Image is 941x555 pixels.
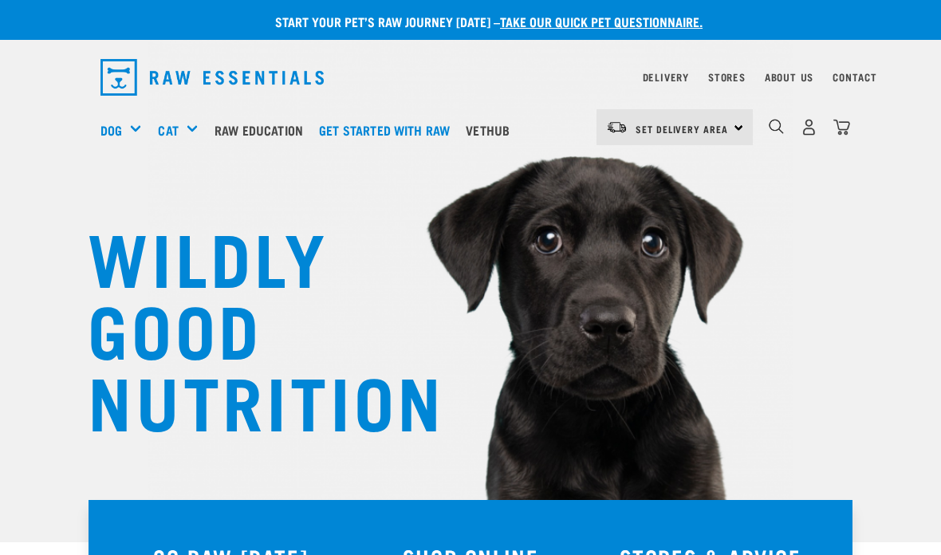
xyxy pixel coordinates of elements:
a: Cat [158,120,178,140]
img: home-icon@2x.png [833,119,850,136]
a: Contact [833,74,877,80]
a: About Us [765,74,813,80]
a: Raw Education [211,98,315,162]
a: take our quick pet questionnaire. [500,18,703,25]
img: user.png [801,119,817,136]
nav: dropdown navigation [88,53,853,102]
img: van-moving.png [606,120,628,135]
a: Get started with Raw [315,98,462,162]
a: Delivery [643,74,689,80]
h1: WILDLY GOOD NUTRITION [88,219,407,435]
span: Set Delivery Area [636,126,728,132]
a: Vethub [462,98,522,162]
img: home-icon-1@2x.png [769,119,784,134]
a: Stores [708,74,746,80]
img: Raw Essentials Logo [100,59,324,96]
a: Dog [100,120,122,140]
